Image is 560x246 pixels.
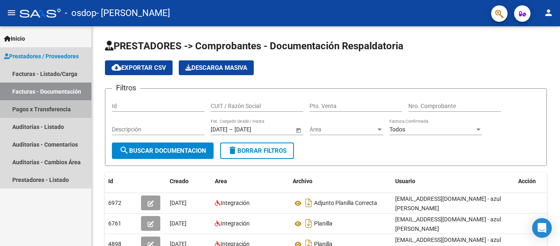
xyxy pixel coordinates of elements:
span: Integración [221,220,250,227]
i: Descargar documento [303,196,314,209]
span: Creado [170,178,189,184]
datatable-header-cell: Acción [515,172,556,190]
span: Descarga Masiva [185,64,247,71]
span: [DATE] [170,220,187,227]
button: Open calendar [294,126,303,134]
span: 6972 [108,200,121,206]
span: Prestadores / Proveedores [4,52,79,61]
span: Usuario [395,178,415,184]
i: Descargar documento [303,217,314,230]
mat-icon: menu [7,8,16,18]
datatable-header-cell: Area [212,172,289,190]
span: [EMAIL_ADDRESS][DOMAIN_NAME] - azul [PERSON_NAME] [395,195,501,212]
span: [EMAIL_ADDRESS][DOMAIN_NAME] - azul [PERSON_NAME] [395,216,501,232]
mat-icon: cloud_download [112,62,121,72]
button: Descarga Masiva [179,60,254,75]
span: [DATE] [170,200,187,206]
datatable-header-cell: Creado [166,172,212,190]
mat-icon: person [544,8,553,18]
button: Buscar Documentacion [112,143,214,159]
span: Inicio [4,34,25,43]
h3: Filtros [112,82,140,94]
datatable-header-cell: Id [105,172,138,190]
mat-icon: search [119,145,129,155]
span: Exportar CSV [112,64,166,71]
button: Borrar Filtros [220,143,294,159]
datatable-header-cell: Usuario [392,172,515,190]
span: Area [215,178,227,184]
span: Área [310,126,376,133]
span: Integración [221,200,250,206]
span: PRESTADORES -> Comprobantes - Documentación Respaldatoria [105,40,403,52]
span: Planilla [314,221,332,227]
input: Fecha fin [234,126,275,133]
input: Fecha inicio [211,126,228,133]
span: Archivo [293,178,312,184]
button: Exportar CSV [105,60,173,75]
div: Open Intercom Messenger [532,218,552,238]
span: Acción [518,178,536,184]
span: Adjunto Planilla Correcta [314,200,377,207]
span: Todos [389,126,405,133]
span: Id [108,178,113,184]
app-download-masive: Descarga masiva de comprobantes (adjuntos) [179,60,254,75]
span: Buscar Documentacion [119,147,206,154]
span: – [229,126,233,133]
mat-icon: delete [228,145,237,155]
span: - [PERSON_NAME] [96,4,170,22]
span: 6761 [108,220,121,227]
datatable-header-cell: Archivo [289,172,392,190]
span: - osdop [65,4,96,22]
span: Borrar Filtros [228,147,287,154]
